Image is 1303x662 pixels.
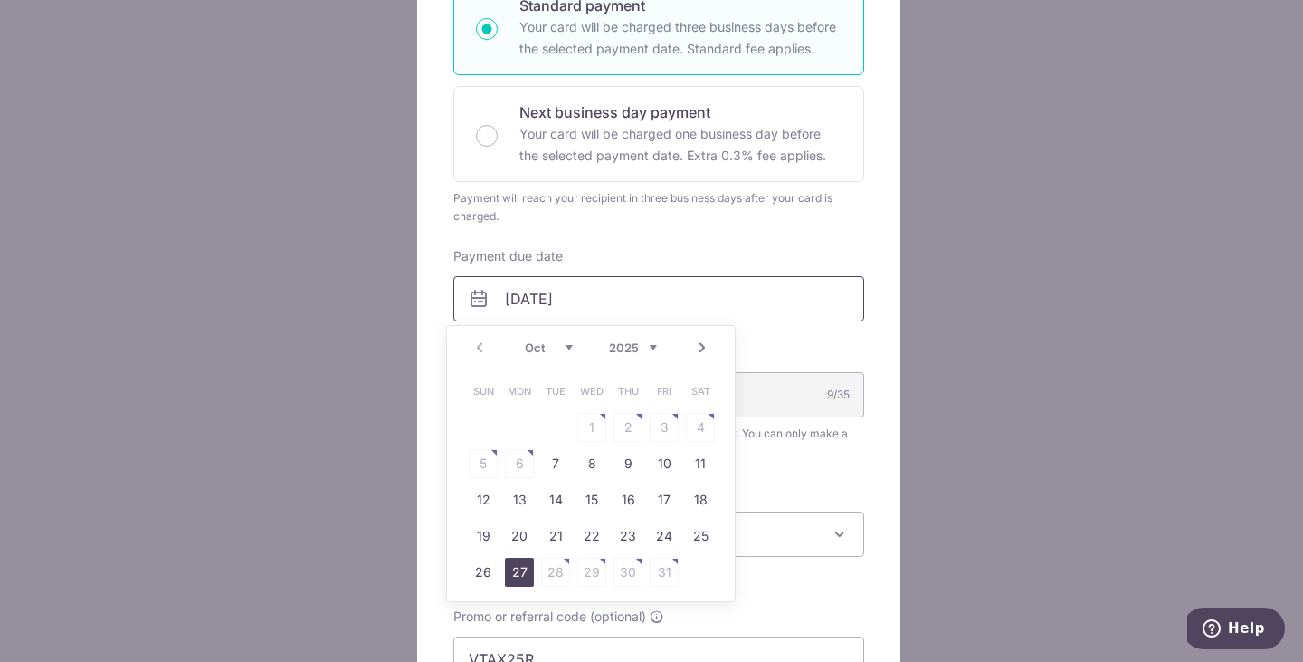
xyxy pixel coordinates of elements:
[505,485,534,514] a: 13
[541,449,570,478] a: 7
[650,522,679,551] a: 24
[613,449,642,478] a: 9
[541,485,570,514] a: 14
[613,522,642,551] a: 23
[469,522,498,551] a: 19
[469,558,498,587] a: 26
[577,522,606,551] a: 22
[541,377,570,406] span: Tuesday
[505,522,534,551] a: 20
[686,485,715,514] a: 18
[505,558,534,587] a: 27
[686,449,715,478] a: 11
[1187,608,1285,653] iframe: Opens a widget where you can find more information
[650,485,679,514] a: 17
[686,522,715,551] a: 25
[613,377,642,406] span: Thursday
[577,485,606,514] a: 15
[469,485,498,514] a: 12
[505,377,534,406] span: Monday
[613,485,642,514] a: 16
[577,377,606,406] span: Wednesday
[577,449,606,478] a: 8
[650,377,679,406] span: Friday
[469,377,498,406] span: Sunday
[691,337,713,359] a: Next
[650,449,679,478] a: 10
[686,377,715,406] span: Saturday
[541,522,570,551] a: 21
